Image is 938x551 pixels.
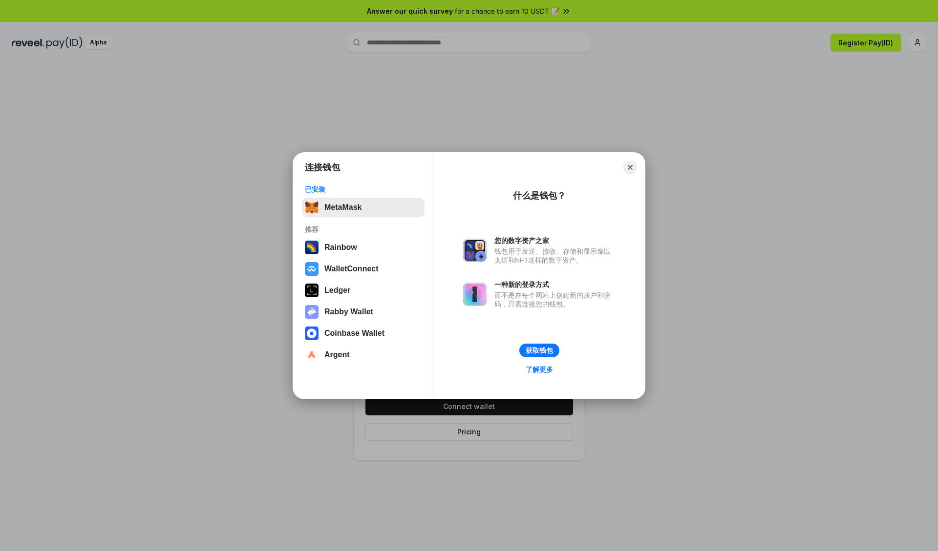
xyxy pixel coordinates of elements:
[494,291,616,308] div: 而不是在每个网站上创建新的账户和密码，只需连接您的钱包。
[305,185,422,194] div: 已安装
[302,324,425,343] button: Coinbase Wallet
[324,265,379,273] div: WalletConnect
[302,198,425,217] button: MetaMask
[305,241,319,254] img: svg+xml,%3Csvg%20width%3D%22120%22%20height%3D%22120%22%20viewBox%3D%220%200%20120%20120%22%20fil...
[623,161,637,174] button: Close
[494,236,616,245] div: 您的数字资产之家
[526,365,553,374] div: 了解更多
[324,329,384,338] div: Coinbase Wallet
[324,350,350,359] div: Argent
[302,238,425,257] button: Rainbow
[513,190,566,202] div: 什么是钱包？
[463,239,487,262] img: svg+xml,%3Csvg%20xmlns%3D%22http%3A%2F%2Fwww.w3.org%2F2000%2Fsvg%22%20fill%3D%22none%22%20viewBox...
[305,201,319,214] img: svg+xml,%3Csvg%20fill%3D%22none%22%20height%3D%2233%22%20viewBox%3D%220%200%2035%2033%22%20width%...
[302,302,425,322] button: Rabby Wallet
[494,280,616,289] div: 一种新的登录方式
[305,305,319,319] img: svg+xml,%3Csvg%20xmlns%3D%22http%3A%2F%2Fwww.w3.org%2F2000%2Fsvg%22%20fill%3D%22none%22%20viewBox...
[324,203,362,212] div: MetaMask
[305,348,319,362] img: svg+xml,%3Csvg%20width%3D%2228%22%20height%3D%2228%22%20viewBox%3D%220%200%2028%2028%22%20fill%3D...
[324,286,350,295] div: Ledger
[463,283,487,306] img: svg+xml,%3Csvg%20xmlns%3D%22http%3A%2F%2Fwww.w3.org%2F2000%2Fsvg%22%20fill%3D%22none%22%20viewBox...
[305,162,340,173] h1: 连接钱包
[526,346,553,355] div: 获取钱包
[324,243,357,252] div: Rainbow
[305,284,319,297] img: svg+xml,%3Csvg%20xmlns%3D%22http%3A%2F%2Fwww.w3.org%2F2000%2Fsvg%22%20width%3D%2228%22%20height%3...
[302,281,425,300] button: Ledger
[302,345,425,365] button: Argent
[494,247,616,265] div: 钱包用于发送、接收、存储和显示像以太坊和NFT这样的数字资产。
[305,327,319,340] img: svg+xml,%3Csvg%20width%3D%2228%22%20height%3D%2228%22%20viewBox%3D%220%200%2028%2028%22%20fill%3D...
[302,259,425,279] button: WalletConnect
[305,262,319,276] img: svg+xml,%3Csvg%20width%3D%2228%22%20height%3D%2228%22%20viewBox%3D%220%200%2028%2028%22%20fill%3D...
[305,225,422,234] div: 推荐
[520,363,559,376] a: 了解更多
[324,307,373,316] div: Rabby Wallet
[519,344,559,357] button: 获取钱包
